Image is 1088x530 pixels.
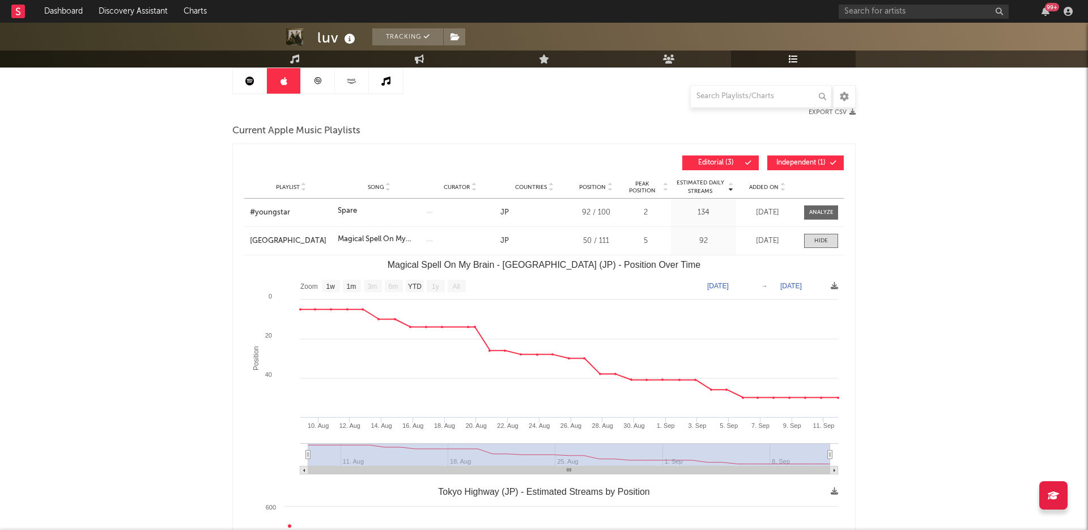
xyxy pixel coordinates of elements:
[347,283,356,291] text: 1m
[444,184,470,191] span: Curator
[452,283,460,291] text: All
[372,28,443,45] button: Tracking
[438,487,649,497] text: Tokyo Highway (JP) - Estimated Streams by Position
[775,159,827,166] span: Independent ( 1 )
[266,504,276,511] text: 600
[767,155,844,170] button: Independent(1)
[739,235,796,247] div: [DATE]
[623,180,661,194] span: Peak Position
[674,207,733,218] div: 134
[500,209,509,216] a: JP
[276,184,300,191] span: Playlist
[1042,7,1049,16] button: 99+
[497,422,518,429] text: 22. Aug
[623,235,668,247] div: 5
[338,205,357,217] div: Spare
[326,283,335,291] text: 1w
[780,282,802,290] text: [DATE]
[338,234,420,245] div: Magical Spell On My Brain
[300,283,318,291] text: Zoom
[317,28,358,47] div: luv
[813,422,834,429] text: 11. Sep
[339,422,360,429] text: 12. Aug
[674,179,726,196] span: Estimated Daily Streams
[515,184,547,191] span: Countries
[529,422,550,429] text: 24. Aug
[579,184,606,191] span: Position
[707,282,729,290] text: [DATE]
[739,207,796,218] div: [DATE]
[575,207,617,218] div: 92 / 100
[720,422,738,429] text: 5. Sep
[1045,3,1059,11] div: 99 +
[809,109,856,116] button: Export CSV
[388,260,701,270] text: Magical Spell On My Brain - [GEOGRAPHIC_DATA] (JP) - Position Over Time
[434,422,455,429] text: 18. Aug
[250,207,332,218] a: #youngstar
[761,282,768,290] text: →
[368,184,384,191] span: Song
[690,85,832,108] input: Search Playlists/Charts
[674,235,733,247] div: 92
[371,422,392,429] text: 14. Aug
[839,5,1009,19] input: Search for artists
[408,283,422,291] text: YTD
[575,235,617,247] div: 50 / 111
[432,283,439,291] text: 1y
[308,422,329,429] text: 10. Aug
[783,422,801,429] text: 9. Sep
[389,283,398,291] text: 6m
[749,184,779,191] span: Added On
[232,124,360,138] span: Current Apple Music Playlists
[269,293,272,300] text: 0
[402,422,423,429] text: 16. Aug
[500,237,509,245] a: JP
[368,283,377,291] text: 3m
[690,159,742,166] span: Editorial ( 3 )
[592,422,613,429] text: 28. Aug
[657,422,675,429] text: 1. Sep
[623,207,668,218] div: 2
[466,422,487,429] text: 20. Aug
[751,422,770,429] text: 7. Sep
[250,235,332,247] a: [GEOGRAPHIC_DATA]
[688,422,707,429] text: 3. Sep
[623,422,644,429] text: 30. Aug
[560,422,581,429] text: 26. Aug
[252,346,260,371] text: Position
[244,255,844,482] svg: Magical Spell On My Brain - Tokyo Highway (JP) - Position Over Time
[682,155,759,170] button: Editorial(3)
[265,371,272,378] text: 40
[265,332,272,339] text: 20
